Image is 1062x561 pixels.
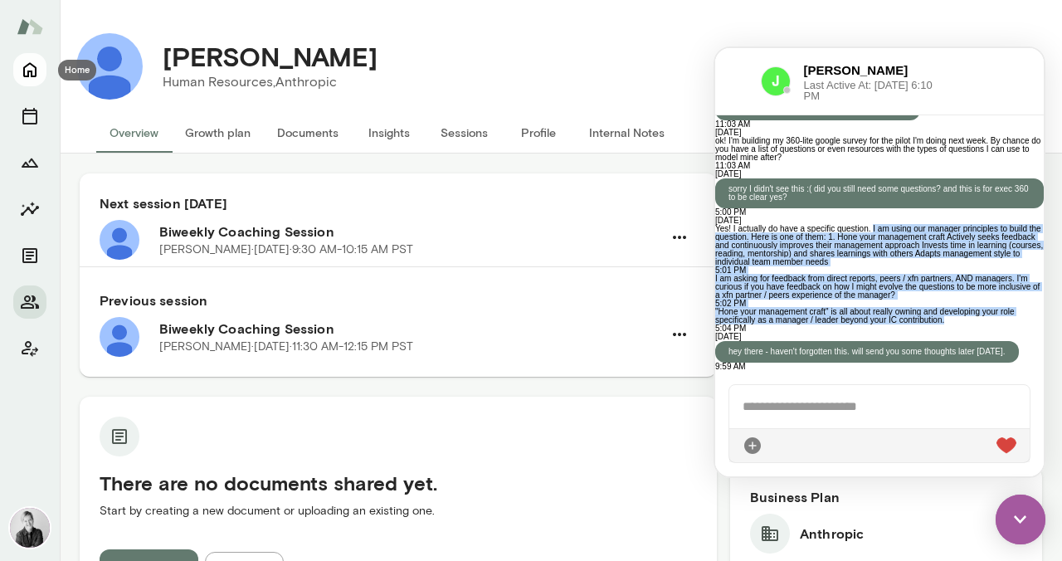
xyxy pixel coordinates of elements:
[426,113,501,153] button: Sessions
[281,389,301,406] img: heart
[10,508,50,548] img: Tré Wright
[100,193,697,213] h6: Next session [DATE]
[89,13,220,32] h6: [PERSON_NAME]
[501,113,576,153] button: Profile
[100,470,697,496] h5: There are no documents shared yet.
[13,53,46,86] button: Home
[13,137,315,154] p: sorry I didn't see this :( did you still need some questions? and this is for exec 360 to be clea...
[58,60,96,80] div: Home
[89,32,220,53] span: Last Active At: [DATE] 6:10 PM
[159,339,413,355] p: [PERSON_NAME] · [DATE] · 11:30 AM-12:15 PM PST
[96,113,172,153] button: Overview
[13,146,46,179] button: Growth Plan
[163,41,378,72] h4: [PERSON_NAME]
[76,33,143,100] img: Julieann Choi
[13,193,46,226] button: Insights
[100,290,697,310] h6: Previous session
[172,113,264,153] button: Growth plan
[13,332,46,365] button: Client app
[264,113,352,153] button: Documents
[800,524,864,544] h6: Anthropic
[352,113,426,153] button: Insights
[159,241,413,258] p: [PERSON_NAME] · [DATE] · 9:30 AM-10:15 AM PST
[159,319,662,339] h6: Biweekly Coaching Session
[13,285,46,319] button: Members
[13,100,46,133] button: Sessions
[750,487,1022,507] h6: Business Plan
[100,503,697,520] p: Start by creating a new document or uploading an existing one.
[13,239,46,272] button: Documents
[17,11,43,42] img: Mento
[159,222,662,241] h6: Biweekly Coaching Session
[46,18,76,48] img: data:image/png;base64,iVBORw0KGgoAAAANSUhEUgAAAMgAAADICAYAAACtWK6eAAAKcklEQVR4Aeyca4xcZRmA35npZrt...
[576,113,678,153] button: Internal Notes
[281,388,301,407] div: Live Reaction
[27,388,47,407] div: Attach
[163,72,378,92] p: Human Resources, Anthropic
[13,300,290,308] p: hey there - haven't forgotten this. will send you some thoughts later [DATE].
